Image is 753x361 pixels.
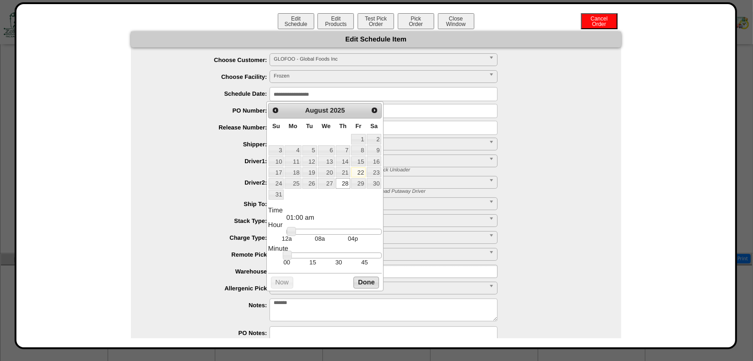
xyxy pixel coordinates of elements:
[351,178,366,188] a: 29
[355,123,361,129] span: Friday
[370,123,378,129] span: Saturday
[149,285,270,292] label: Allergenic Pick
[322,123,331,129] span: Wednesday
[269,156,284,166] a: 10
[263,167,621,173] div: * Driver 1: Shipment Load Picker OR Receiving Truck Unloader
[351,156,366,166] a: 15
[274,258,300,266] td: 00
[339,123,347,129] span: Thursday
[367,156,381,166] a: 16
[336,145,350,155] a: 7
[302,167,317,177] a: 19
[271,277,293,288] button: Now
[269,167,284,177] a: 17
[285,167,301,177] a: 18
[358,13,394,29] button: Test PickOrder
[300,258,326,266] td: 15
[149,251,270,258] label: Remote Pick
[371,107,378,114] span: Next
[367,178,381,188] a: 30
[149,90,270,97] label: Schedule Date:
[351,167,366,177] a: 22
[336,167,350,177] a: 21
[326,258,352,266] td: 30
[285,145,301,155] a: 4
[336,156,350,166] a: 14
[303,235,336,242] td: 08a
[318,156,335,166] a: 13
[149,107,270,114] label: PO Number:
[149,302,270,309] label: Notes:
[438,13,474,29] button: CloseWindow
[437,21,475,27] a: CloseWindow
[337,235,369,242] td: 04p
[306,123,313,129] span: Tuesday
[367,134,381,144] a: 2
[131,31,621,47] div: Edit Schedule Item
[318,178,335,188] a: 27
[149,158,270,165] label: Driver1:
[317,13,354,29] button: EditProducts
[149,330,270,336] label: PO Notes:
[285,156,301,166] a: 11
[274,54,485,65] span: GLOFOO - Global Foods Inc
[149,217,270,224] label: Stack Type:
[302,145,317,155] a: 5
[367,145,381,155] a: 9
[318,167,335,177] a: 20
[149,141,270,148] label: Shipper:
[272,123,280,129] span: Sunday
[149,201,270,207] label: Ship To:
[149,73,270,80] label: Choose Facility:
[285,178,301,188] a: 25
[149,234,270,241] label: Charge Type:
[263,189,621,194] div: * Driver 2: Shipment Truck Loader OR Receiving Load Putaway Driver
[269,178,284,188] a: 24
[336,178,350,188] a: 28
[305,107,328,114] span: August
[581,13,618,29] button: CancelOrder
[289,123,297,129] span: Monday
[286,214,382,222] dd: 01:00 am
[149,268,270,275] label: Warehouse
[149,124,270,131] label: Release Number:
[351,134,366,144] a: 1
[269,145,284,155] a: 3
[270,104,281,116] a: Prev
[278,13,314,29] button: EditSchedule
[268,207,382,214] dt: Time
[318,145,335,155] a: 6
[302,156,317,166] a: 12
[268,222,382,229] dt: Hour
[330,107,345,114] span: 2025
[369,104,380,116] a: Next
[398,13,434,29] button: PickOrder
[351,145,366,155] a: 8
[269,190,284,200] a: 31
[367,167,381,177] a: 23
[149,179,270,186] label: Driver2:
[352,258,378,266] td: 45
[272,107,279,114] span: Prev
[268,245,382,253] dt: Minute
[353,277,379,288] button: Done
[270,235,303,242] td: 12a
[149,57,270,63] label: Choose Customer:
[274,71,485,82] span: Frozen
[302,178,317,188] a: 26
